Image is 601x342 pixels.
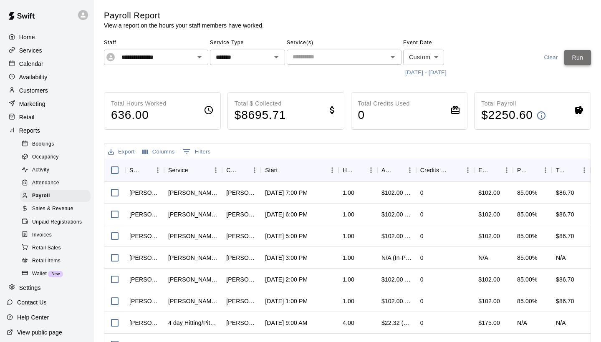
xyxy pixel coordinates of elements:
[261,158,338,182] div: Start
[381,319,412,327] div: $22.32 (Card)
[32,140,54,148] span: Bookings
[358,99,410,108] p: Total Credits Used
[20,203,91,215] div: Sales & Revenue
[420,254,424,262] div: 0
[513,158,552,182] div: Pay Rate
[343,297,354,305] div: 1.00
[32,218,82,226] span: Unpaid Registrations
[32,179,59,187] span: Attendance
[556,158,566,182] div: Total Pay
[20,241,94,254] a: Retail Sales
[248,164,261,176] button: Menu
[517,275,537,284] div: 85.00%
[343,319,354,327] div: 4.00
[420,275,424,284] div: 0
[20,151,91,163] div: Occupancy
[32,192,50,200] span: Payroll
[20,216,94,229] a: Unpaid Registrations
[462,164,474,176] button: Menu
[20,151,94,163] a: Occupancy
[564,50,591,65] button: Run
[381,275,412,284] div: $102.00 (Card)
[517,189,537,197] div: 85.00%
[387,51,399,63] button: Open
[20,216,91,228] div: Unpaid Registrations
[474,290,513,312] div: $102.00
[517,210,537,219] div: 85.00%
[32,231,52,239] span: Invoices
[556,275,574,284] div: $86.70
[381,297,412,305] div: $102.00 (Card)
[19,113,35,121] p: Retail
[270,51,282,63] button: Open
[450,164,462,176] button: Sort
[104,10,264,21] h5: Payroll Report
[140,146,177,158] button: Select columns
[7,58,87,70] a: Calendar
[226,275,257,284] div: Jennifer Rodriguez
[478,158,489,182] div: Effective Price
[517,297,537,305] div: 85.00%
[129,254,160,262] div: Chad Massengale
[265,254,308,262] div: Aug 11, 2025 at 3:00 PM
[7,31,87,43] div: Home
[20,267,94,280] a: WalletNew
[7,98,87,110] a: Marketing
[517,319,527,327] div: N/A
[7,111,87,123] a: Retail
[32,257,61,265] span: Retail Items
[19,60,43,68] p: Calendar
[20,138,91,150] div: Bookings
[210,164,222,176] button: Menu
[129,232,160,240] div: Chad Massengale
[20,255,91,267] div: Retail Items
[358,108,410,123] h4: 0
[481,108,533,123] h4: $ 2250.60
[381,158,392,182] div: Amount Paid
[32,153,59,161] span: Occupancy
[420,319,424,327] div: 0
[474,204,513,225] div: $102.00
[338,158,377,182] div: Hours
[168,189,218,197] div: Chad Massengale 1 Hour Lesson Pitching, hitting, or fielding
[416,158,474,182] div: Credits Used
[265,158,278,182] div: Start
[129,319,160,327] div: Tristan Stivors
[168,232,218,240] div: Chad Massengale 1 Hour Lesson Pitching, hitting, or fielding
[538,50,564,65] button: Clear
[19,46,42,55] p: Services
[489,164,500,176] button: Sort
[111,99,167,108] p: Total Hours Worked
[168,158,188,182] div: Service
[168,275,218,284] div: Chad Massengale 1 Hour Lesson Pitching, hitting, or fielding
[474,182,513,204] div: $102.00
[474,158,513,182] div: Effective Price
[343,275,354,284] div: 1.00
[474,225,513,247] div: $102.00
[19,33,35,41] p: Home
[19,100,45,108] p: Marketing
[48,272,63,276] span: New
[365,164,377,176] button: Menu
[180,145,213,158] button: Show filters
[265,297,308,305] div: Aug 11, 2025 at 1:00 PM
[517,232,537,240] div: 85.00%
[403,66,449,79] button: [DATE] - [DATE]
[265,275,308,284] div: Aug 11, 2025 at 2:00 PM
[404,164,416,176] button: Menu
[226,254,257,262] div: Sarah Massengale
[326,164,338,176] button: Menu
[32,270,47,278] span: Wallet
[235,99,286,108] p: Total $ Collected
[381,232,412,240] div: $102.00 (Card)
[129,210,160,219] div: Chad Massengale
[20,177,94,190] a: Attendance
[17,298,47,307] p: Contact Us
[7,44,87,57] a: Services
[17,313,49,322] p: Help Center
[20,138,94,151] a: Bookings
[20,203,94,216] a: Sales & Revenue
[20,164,91,176] div: Activity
